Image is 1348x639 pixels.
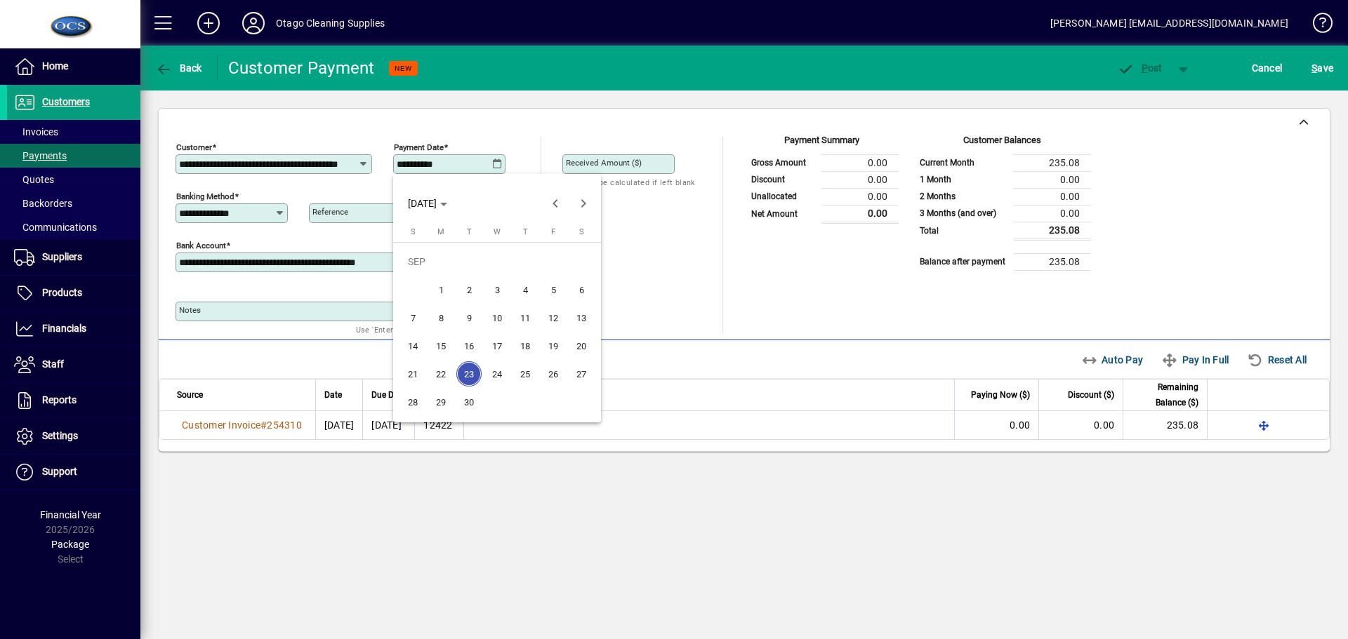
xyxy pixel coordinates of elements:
[484,361,510,386] span: 24
[567,276,595,304] button: Sat Sep 06 2025
[402,191,453,216] button: Choose month and year
[428,305,454,330] span: 8
[428,277,454,302] span: 1
[513,333,538,358] span: 18
[427,276,455,304] button: Mon Sep 01 2025
[483,276,511,304] button: Wed Sep 03 2025
[569,361,594,386] span: 27
[411,227,416,236] span: S
[579,227,584,236] span: S
[427,388,455,416] button: Mon Sep 29 2025
[484,305,510,330] span: 10
[428,361,454,386] span: 22
[456,333,482,358] span: 16
[428,389,454,415] span: 29
[513,277,538,302] span: 4
[539,332,567,360] button: Fri Sep 19 2025
[399,332,427,360] button: Sun Sep 14 2025
[569,277,594,302] span: 6
[567,360,595,388] button: Sat Sep 27 2025
[541,305,566,330] span: 12
[399,360,427,388] button: Sun Sep 21 2025
[484,277,510,302] span: 3
[483,360,511,388] button: Wed Sep 24 2025
[551,227,555,236] span: F
[523,227,528,236] span: T
[483,304,511,332] button: Wed Sep 10 2025
[455,388,483,416] button: Tue Sep 30 2025
[400,361,425,386] span: 21
[513,305,538,330] span: 11
[400,333,425,358] span: 14
[567,332,595,360] button: Sat Sep 20 2025
[541,277,566,302] span: 5
[511,360,539,388] button: Thu Sep 25 2025
[408,198,437,209] span: [DATE]
[467,227,472,236] span: T
[541,333,566,358] span: 19
[399,248,595,276] td: SEP
[569,189,597,217] button: Next month
[456,389,482,415] span: 30
[511,304,539,332] button: Thu Sep 11 2025
[455,304,483,332] button: Tue Sep 09 2025
[427,304,455,332] button: Mon Sep 08 2025
[513,361,538,386] span: 25
[511,332,539,360] button: Thu Sep 18 2025
[456,305,482,330] span: 9
[539,276,567,304] button: Fri Sep 05 2025
[455,276,483,304] button: Tue Sep 02 2025
[569,305,594,330] span: 13
[437,227,444,236] span: M
[541,361,566,386] span: 26
[428,333,454,358] span: 15
[569,333,594,358] span: 20
[455,360,483,388] button: Tue Sep 23 2025
[541,189,569,217] button: Previous month
[484,333,510,358] span: 17
[400,389,425,415] span: 28
[427,332,455,360] button: Mon Sep 15 2025
[567,304,595,332] button: Sat Sep 13 2025
[400,305,425,330] span: 7
[511,276,539,304] button: Thu Sep 04 2025
[399,388,427,416] button: Sun Sep 28 2025
[539,304,567,332] button: Fri Sep 12 2025
[494,227,501,236] span: W
[456,361,482,386] span: 23
[455,332,483,360] button: Tue Sep 16 2025
[456,277,482,302] span: 2
[539,360,567,388] button: Fri Sep 26 2025
[427,360,455,388] button: Mon Sep 22 2025
[399,304,427,332] button: Sun Sep 07 2025
[483,332,511,360] button: Wed Sep 17 2025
